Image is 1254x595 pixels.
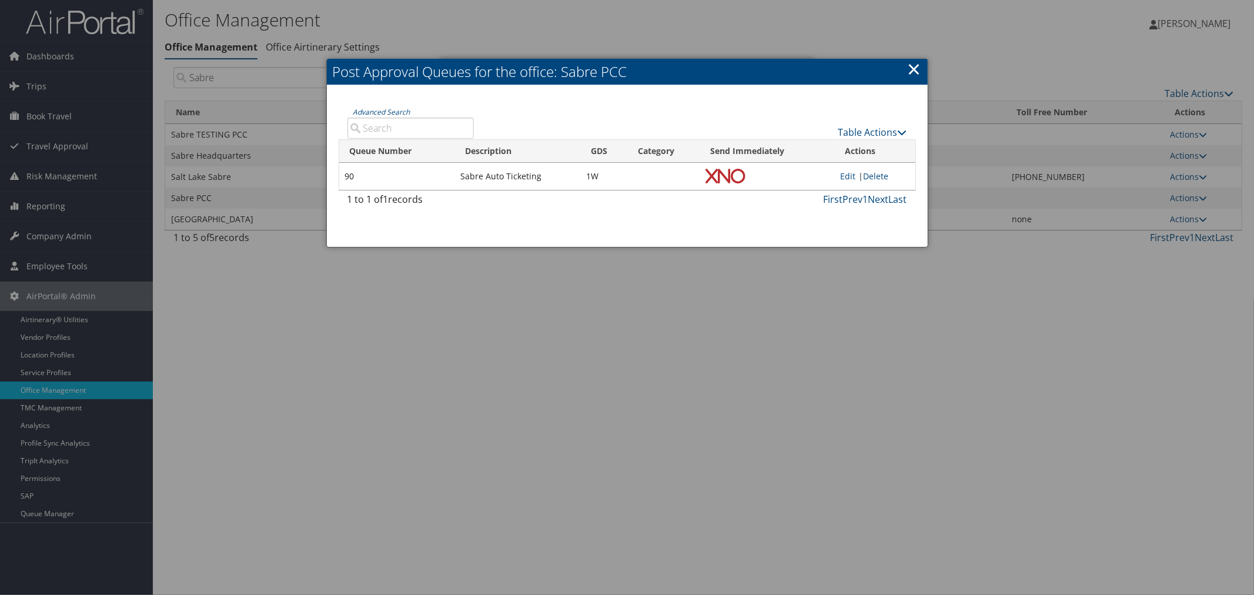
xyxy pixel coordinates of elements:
th: Queue Number: activate to sort column ascending [339,140,455,163]
td: 1W [580,163,627,190]
a: Prev [843,193,863,206]
a: 1 [863,193,868,206]
a: First [824,193,843,206]
a: Table Actions [838,126,907,139]
h2: Post Approval Queues for the office: Sabre PCC [327,59,928,85]
th: Description: activate to sort column ascending [454,140,580,163]
input: Advanced Search [347,118,474,139]
a: Next [868,193,889,206]
td: Sabre Auto Ticketing [454,163,580,190]
th: Send Immediately: activate to sort column ascending [700,140,834,163]
td: 90 [339,163,455,190]
i: No [705,168,745,185]
td: | [834,163,915,190]
th: GDS: activate to sort column ascending [580,140,627,163]
span: 1 [383,193,389,206]
th: Category: activate to sort column ascending [627,140,700,163]
div: 1 to 1 of records [347,192,474,212]
a: Advanced Search [353,107,410,117]
a: Last [889,193,907,206]
a: Delete [863,171,888,182]
a: × [908,57,921,81]
th: Actions [834,140,915,163]
a: Edit [840,171,855,182]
